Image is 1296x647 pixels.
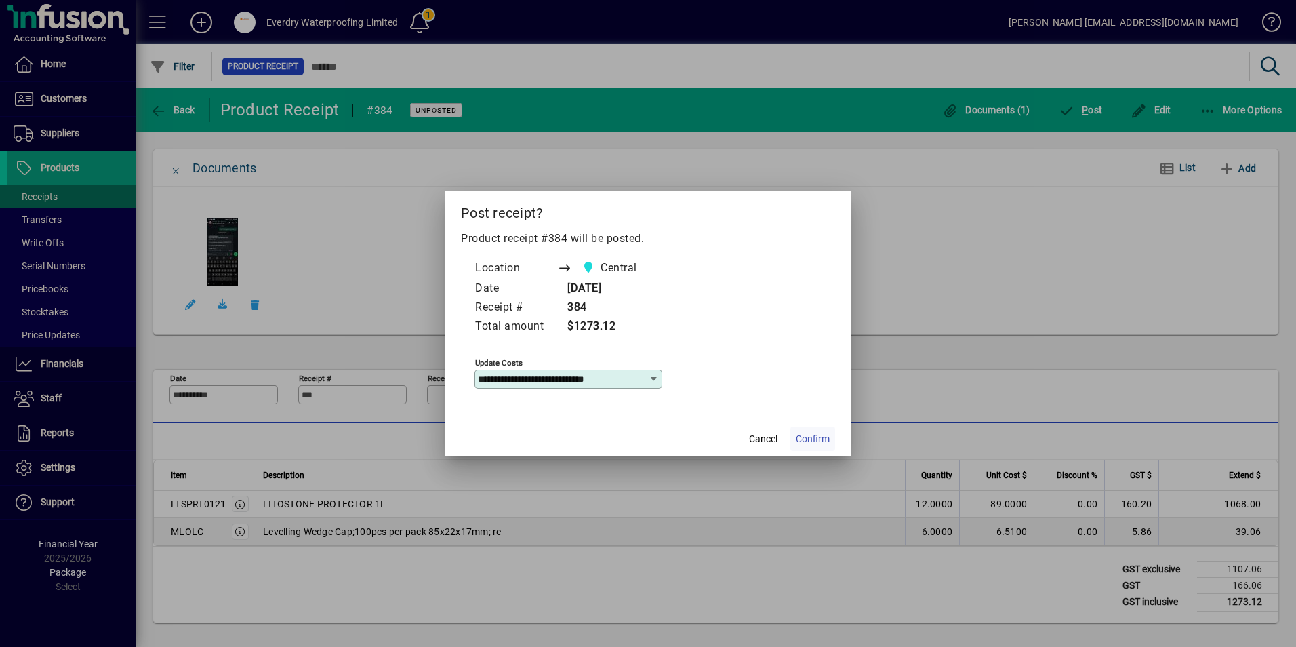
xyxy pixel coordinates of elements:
[790,427,835,451] button: Confirm
[601,260,637,276] span: Central
[742,427,785,451] button: Cancel
[557,298,663,317] td: 384
[474,258,557,279] td: Location
[557,317,663,336] td: $1273.12
[578,258,643,277] span: Central
[474,279,557,298] td: Date
[557,279,663,298] td: [DATE]
[749,432,777,446] span: Cancel
[474,298,557,317] td: Receipt #
[475,358,523,368] mat-label: Update costs
[445,191,851,230] h2: Post receipt?
[474,317,557,336] td: Total amount
[796,432,830,446] span: Confirm
[461,231,835,247] p: Product receipt #384 will be posted.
